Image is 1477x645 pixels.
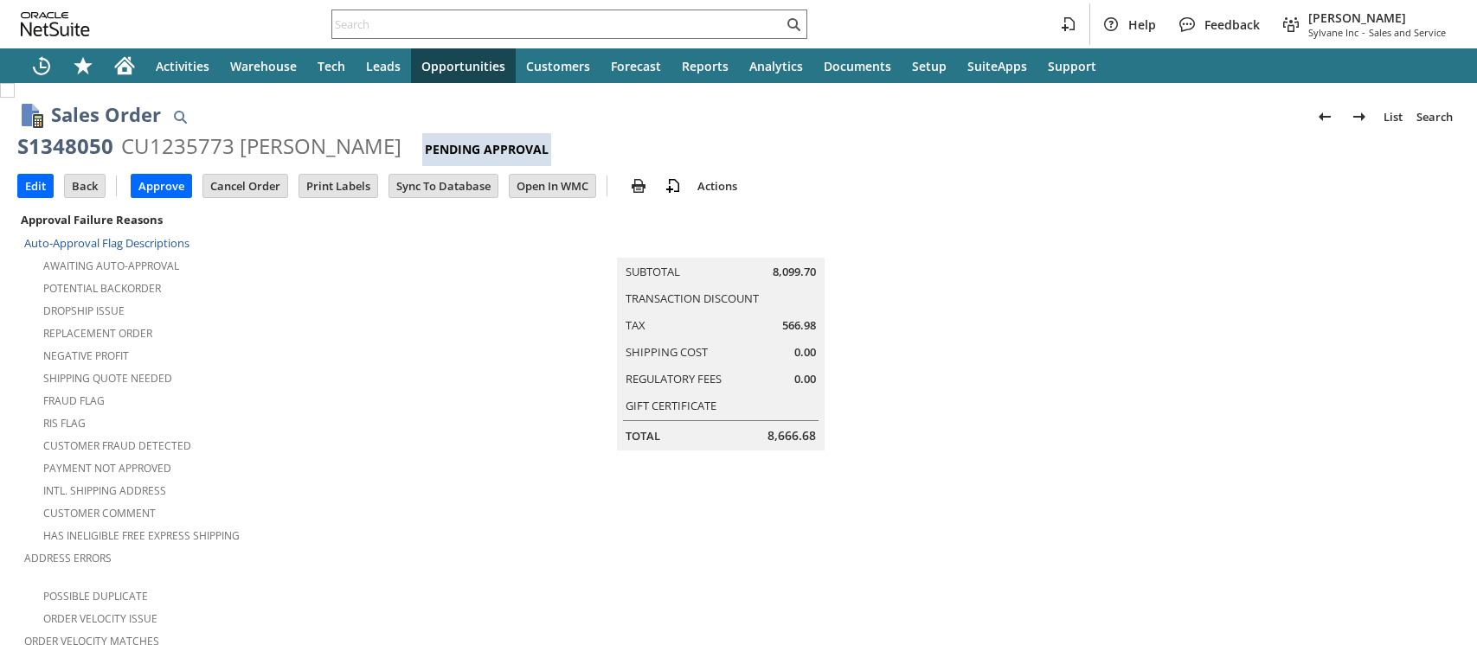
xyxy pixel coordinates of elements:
[902,48,957,83] a: Setup
[1410,103,1460,131] a: Search
[43,281,161,296] a: Potential Backorder
[24,551,112,565] a: Address Errors
[156,58,209,74] span: Activities
[389,175,498,197] input: Sync To Database
[600,48,671,83] a: Forecast
[626,371,722,386] a: Regulatory Fees
[1308,26,1358,39] span: Sylvane Inc
[114,55,135,76] svg: Home
[21,48,62,83] a: Recent Records
[767,427,816,444] span: 8,666.68
[43,461,171,476] a: Payment not approved
[43,589,148,603] a: Possible Duplicate
[307,48,356,83] a: Tech
[356,48,411,83] a: Leads
[220,48,307,83] a: Warehouse
[43,259,179,273] a: Awaiting Auto-Approval
[170,106,190,127] img: Quick Find
[1314,106,1335,127] img: Previous
[43,611,157,626] a: Order Velocity Issue
[318,58,345,74] span: Tech
[1204,16,1260,33] span: Feedback
[421,58,505,74] span: Opportunities
[43,506,156,520] a: Customer Comment
[43,483,166,498] a: Intl. Shipping Address
[411,48,516,83] a: Opportunities
[628,176,649,196] img: print.svg
[1369,26,1446,39] span: Sales and Service
[671,48,739,83] a: Reports
[43,393,105,408] a: Fraud Flag
[43,326,152,341] a: Replacement Order
[18,175,53,197] input: Edit
[912,58,947,74] span: Setup
[626,264,680,279] a: Subtotal
[43,528,240,543] a: Has Ineligible Free Express Shipping
[783,14,804,35] svg: Search
[51,100,161,129] h1: Sales Order
[957,48,1037,83] a: SuiteApps
[1037,48,1107,83] a: Support
[17,208,487,231] div: Approval Failure Reasons
[65,175,105,197] input: Back
[1048,58,1096,74] span: Support
[626,398,716,413] a: Gift Certificate
[526,58,590,74] span: Customers
[611,58,661,74] span: Forecast
[626,344,708,360] a: Shipping Cost
[824,58,891,74] span: Documents
[31,55,52,76] svg: Recent Records
[1362,26,1365,39] span: -
[1349,106,1370,127] img: Next
[24,235,189,251] a: Auto-Approval Flag Descriptions
[626,317,645,333] a: Tax
[682,58,729,74] span: Reports
[1128,16,1156,33] span: Help
[73,55,93,76] svg: Shortcuts
[121,132,401,160] div: CU1235773 [PERSON_NAME]
[230,58,297,74] span: Warehouse
[422,133,551,166] div: Pending Approval
[1308,10,1446,26] span: [PERSON_NAME]
[782,317,816,334] span: 566.98
[1377,103,1410,131] a: List
[749,58,803,74] span: Analytics
[43,438,191,453] a: Customer Fraud Detected
[43,371,172,386] a: Shipping Quote Needed
[43,303,125,318] a: Dropship Issue
[62,48,104,83] div: Shortcuts
[739,48,813,83] a: Analytics
[510,175,595,197] input: Open In WMC
[794,371,816,387] span: 0.00
[773,264,816,280] span: 8,099.70
[617,230,825,258] caption: Summary
[516,48,600,83] a: Customers
[690,178,744,194] a: Actions
[626,291,759,306] a: Transaction Discount
[813,48,902,83] a: Documents
[967,58,1027,74] span: SuiteApps
[17,132,113,160] div: S1348050
[299,175,377,197] input: Print Labels
[203,175,287,197] input: Cancel Order
[366,58,401,74] span: Leads
[21,12,90,36] svg: logo
[104,48,145,83] a: Home
[626,428,660,444] a: Total
[145,48,220,83] a: Activities
[332,14,783,35] input: Search
[43,416,86,431] a: RIS flag
[663,176,684,196] img: add-record.svg
[43,348,129,363] a: Negative Profit
[132,175,191,197] input: Approve
[794,344,816,361] span: 0.00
